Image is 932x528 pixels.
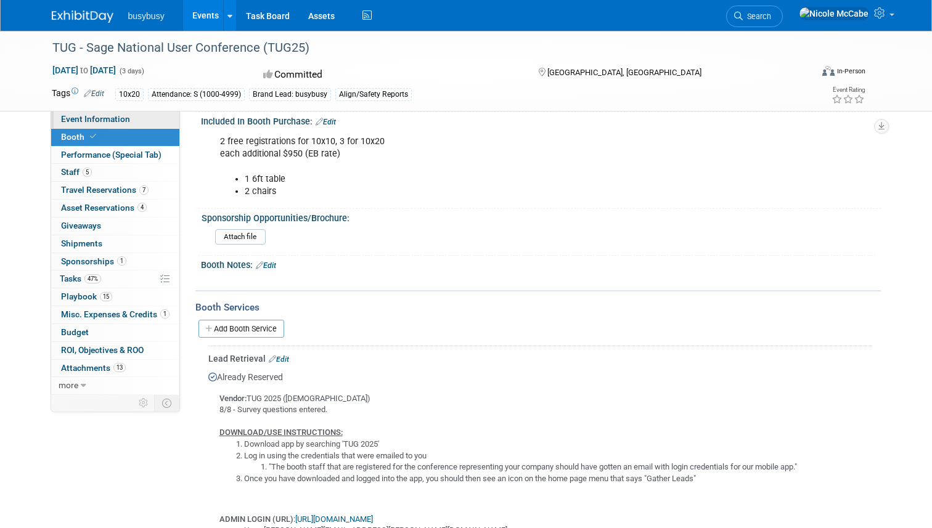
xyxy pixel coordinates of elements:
[51,360,179,377] a: Attachments13
[128,11,165,21] span: busybusy
[83,168,92,177] span: 5
[51,129,179,146] a: Booth
[118,67,144,75] span: (3 days)
[51,235,179,253] a: Shipments
[822,66,835,76] img: Format-Inperson.png
[201,256,881,272] div: Booth Notes:
[335,88,412,101] div: Align/Safety Reports
[836,67,865,76] div: In-Person
[61,345,144,355] span: ROI, Objectives & ROO
[51,306,179,323] a: Misc. Expenses & Credits1
[198,320,284,338] a: Add Booth Service
[51,288,179,306] a: Playbook15
[148,88,245,101] div: Attendance: S (1000-4999)
[100,292,112,301] span: 15
[51,253,179,270] a: Sponsorships1
[244,450,872,473] li: Log in using the credentials that were emailed to you
[61,238,102,248] span: Shipments
[211,129,749,203] div: 2 free registrations for 10x10, 3 for 10x20 each additional $950 (EB rate)
[61,221,101,230] span: Giveaways
[84,274,101,283] span: 47%
[90,133,96,140] i: Booth reservation complete
[51,182,179,199] a: Travel Reservations7
[245,173,742,185] li: 1 6ft table
[547,68,701,77] span: [GEOGRAPHIC_DATA], [GEOGRAPHIC_DATA]
[51,270,179,288] a: Tasks47%
[61,185,149,195] span: Travel Reservations
[117,256,126,266] span: 1
[154,395,179,411] td: Toggle Event Tabs
[84,89,104,98] a: Edit
[61,256,126,266] span: Sponsorships
[51,217,179,235] a: Giveaways
[61,203,147,213] span: Asset Reservations
[51,111,179,128] a: Event Information
[59,380,78,390] span: more
[316,118,336,126] a: Edit
[60,274,101,283] span: Tasks
[201,112,881,128] div: Included In Booth Purchase:
[256,261,276,270] a: Edit
[743,12,771,21] span: Search
[51,377,179,394] a: more
[61,363,126,373] span: Attachments
[799,7,869,20] img: Nicole McCabe
[61,150,161,160] span: Performance (Special Tab)
[51,164,179,181] a: Staff5
[832,87,865,93] div: Event Rating
[52,87,104,101] td: Tags
[113,363,126,372] span: 13
[139,185,149,195] span: 7
[202,209,875,224] div: Sponsorship Opportunities/Brochure:
[219,428,343,437] b: DOWNLOAD/USE INSTRUCTIONS:
[726,6,783,27] a: Search
[208,352,872,365] div: Lead Retrieval
[219,394,247,403] b: Vendor:
[260,64,518,86] div: Committed
[195,301,881,314] div: Booth Services
[61,309,170,319] span: Misc. Expenses & Credits
[78,65,90,75] span: to
[160,309,170,319] span: 1
[61,132,99,142] span: Booth
[269,355,289,364] a: Edit
[61,167,92,177] span: Staff
[115,88,144,101] div: 10x20
[61,114,130,124] span: Event Information
[51,200,179,217] a: Asset Reservations4
[137,203,147,212] span: 4
[51,342,179,359] a: ROI, Objectives & ROO
[61,291,112,301] span: Playbook
[51,324,179,341] a: Budget
[133,395,155,411] td: Personalize Event Tab Strip
[52,65,116,76] span: [DATE] [DATE]
[52,10,113,23] img: ExhibitDay
[244,473,872,485] li: Once you have downloaded and logged into the app, you should then see an icon on the home page me...
[61,327,89,337] span: Budget
[269,461,872,473] li: "The booth staff that are registered for the conference representing your company should have got...
[48,37,796,59] div: TUG - Sage National User Conference (TUG25)
[245,185,742,198] li: 2 chairs
[295,514,373,524] a: [URL][DOMAIN_NAME]
[219,514,293,524] b: ADMIN LOGIN (URL)
[51,147,179,164] a: Performance (Special Tab)
[745,64,865,83] div: Event Format
[244,439,872,450] li: Download app by searching 'TUG 2025'
[249,88,331,101] div: Brand Lead: busybusy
